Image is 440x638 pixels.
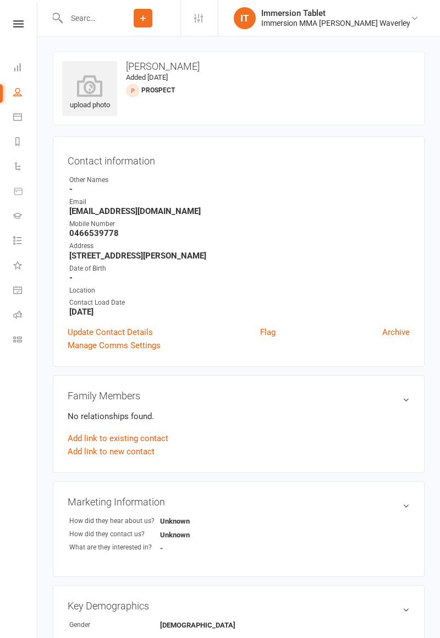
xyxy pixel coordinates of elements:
div: Gender [69,620,160,630]
div: IT [234,7,256,29]
a: Flag [260,326,276,339]
strong: Unknown [160,517,190,525]
h3: [PERSON_NAME] [62,61,415,72]
a: Update Contact Details [68,326,153,339]
a: Dashboard [13,56,38,81]
div: Location [69,285,410,296]
a: Manage Comms Settings [68,339,161,352]
p: No relationships found. [68,410,410,423]
div: How did they hear about us? [69,516,160,526]
a: General attendance kiosk mode [13,279,38,304]
strong: [DEMOGRAPHIC_DATA] [160,621,235,629]
a: Reports [13,130,38,155]
a: Add link to existing contact [68,432,168,445]
strong: [DATE] [69,307,410,317]
strong: - [69,273,410,283]
div: What are they interested in? [69,542,160,553]
h3: Marketing Information [68,496,410,508]
h3: Contact information [68,151,410,167]
a: Roll call kiosk mode [13,304,38,328]
input: Search... [63,10,106,26]
div: Contact Load Date [69,298,410,308]
h3: Key Demographics [68,600,410,612]
div: Immersion MMA [PERSON_NAME] Waverley [261,18,410,28]
strong: Unknown [160,531,190,539]
div: Date of Birth [69,263,410,274]
a: Class kiosk mode [13,328,38,353]
time: Added [DATE] [126,73,168,81]
div: How did they contact us? [69,529,160,540]
div: Other Names [69,175,410,185]
strong: [EMAIL_ADDRESS][DOMAIN_NAME] [69,206,410,216]
snap: prospect [141,86,175,94]
strong: [STREET_ADDRESS][PERSON_NAME] [69,251,410,261]
h3: Family Members [68,390,410,402]
a: Add link to new contact [68,445,155,458]
div: Mobile Number [69,219,410,229]
a: Calendar [13,106,38,130]
strong: 0466539778 [69,228,410,238]
a: Archive [382,326,410,339]
div: Immersion Tablet [261,8,410,18]
div: Address [69,241,410,251]
a: People [13,81,38,106]
strong: - [160,544,163,552]
strong: - [69,184,410,194]
a: What's New [13,254,38,279]
div: upload photo [62,75,117,111]
a: Product Sales [13,180,38,205]
div: Email [69,197,410,207]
